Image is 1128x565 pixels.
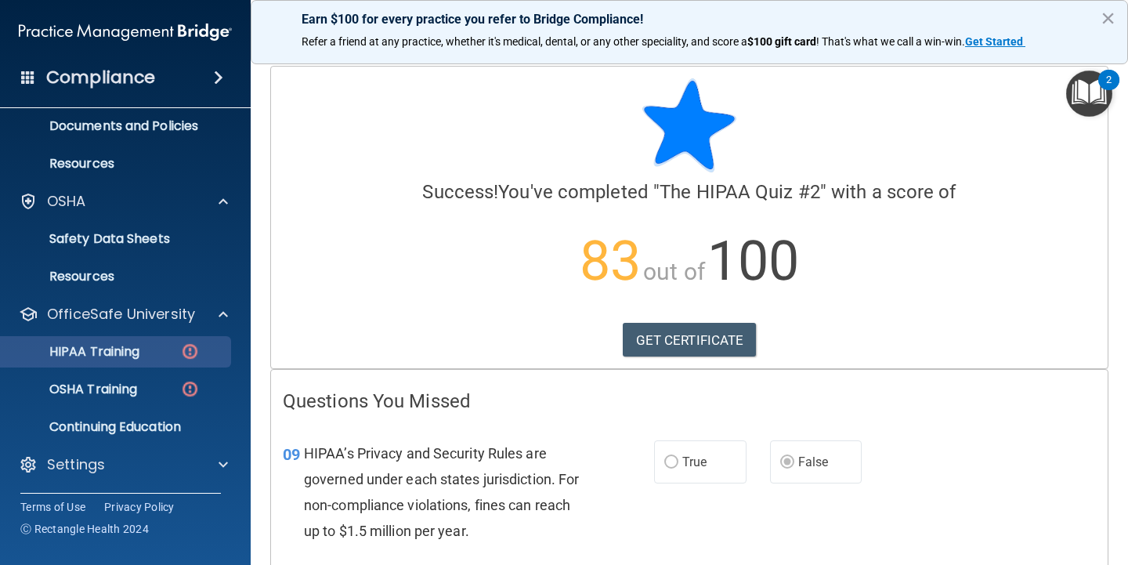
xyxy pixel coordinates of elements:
[422,181,498,203] span: Success!
[19,192,228,211] a: OSHA
[816,35,965,48] span: ! That's what we call a win-win.
[965,35,1023,48] strong: Get Started
[642,78,736,172] img: blue-star-rounded.9d042014.png
[664,457,678,469] input: True
[19,455,228,474] a: Settings
[283,391,1096,411] h4: Questions You Missed
[283,445,300,464] span: 09
[19,305,228,324] a: OfficeSafe University
[10,382,137,397] p: OSHA Training
[707,229,799,293] span: 100
[10,118,224,134] p: Documents and Policies
[780,457,794,469] input: False
[1106,80,1112,100] div: 2
[304,445,579,540] span: HIPAA’s Privacy and Security Rules are governed under each states jurisdiction. For non-complianc...
[180,342,200,361] img: danger-circle.6113f641.png
[747,35,816,48] strong: $100 gift card
[1066,71,1112,117] button: Open Resource Center, 2 new notifications
[643,258,705,285] span: out of
[104,499,175,515] a: Privacy Policy
[47,305,195,324] p: OfficeSafe University
[19,16,232,48] img: PMB logo
[682,455,707,469] span: True
[965,35,1025,48] a: Get Started
[580,229,641,293] span: 83
[283,182,1096,202] h4: You've completed " " with a score of
[302,35,747,48] span: Refer a friend at any practice, whether it's medical, dental, or any other speciality, and score a
[10,344,139,360] p: HIPAA Training
[180,379,200,399] img: danger-circle.6113f641.png
[10,419,224,435] p: Continuing Education
[47,455,105,474] p: Settings
[47,192,86,211] p: OSHA
[1101,5,1115,31] button: Close
[20,499,85,515] a: Terms of Use
[798,455,829,469] span: False
[10,231,224,247] p: Safety Data Sheets
[20,521,149,537] span: Ⓒ Rectangle Health 2024
[46,67,155,89] h4: Compliance
[10,156,224,172] p: Resources
[623,323,757,357] a: GET CERTIFICATE
[660,181,820,203] span: The HIPAA Quiz #2
[302,12,1077,27] p: Earn $100 for every practice you refer to Bridge Compliance!
[10,269,224,284] p: Resources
